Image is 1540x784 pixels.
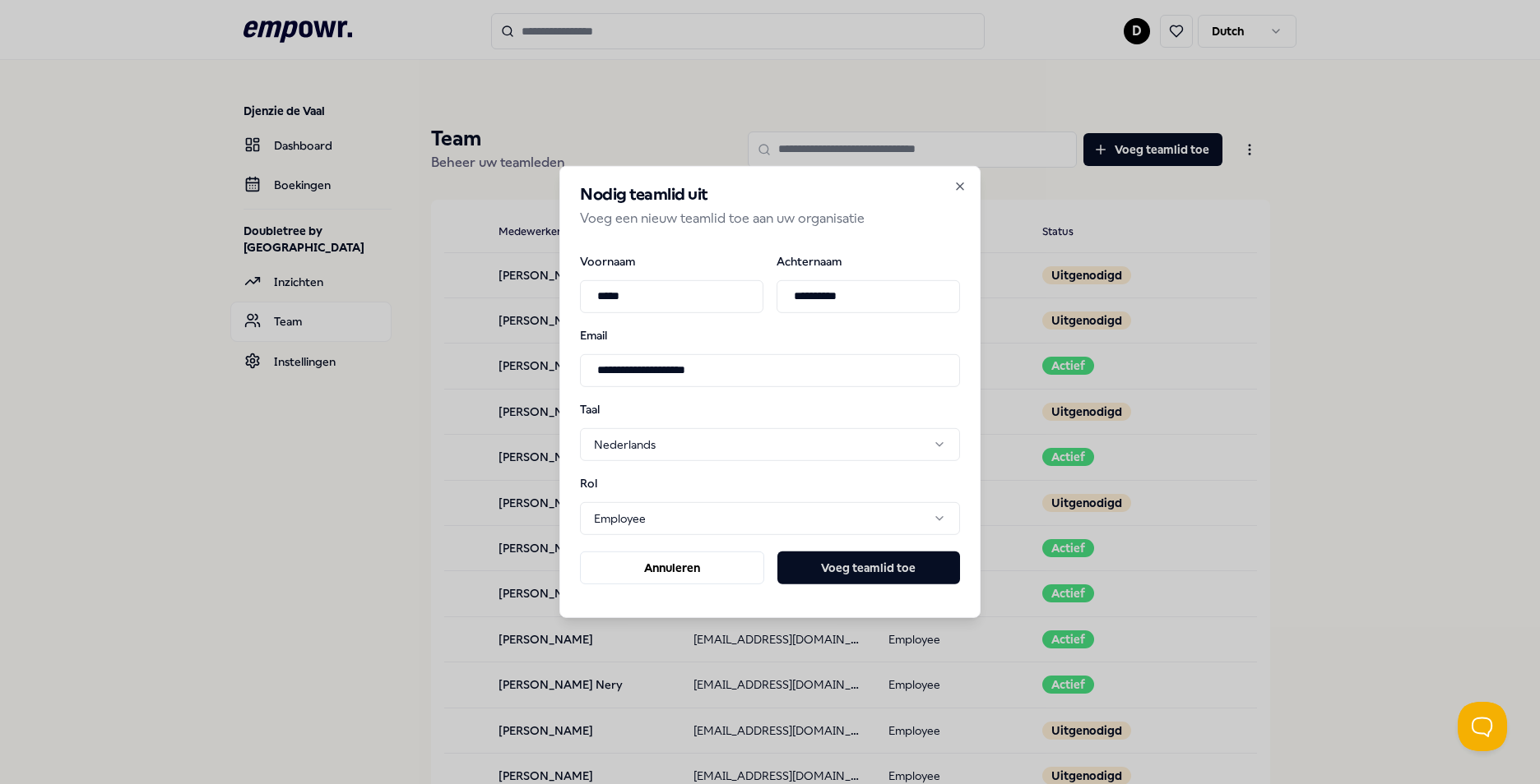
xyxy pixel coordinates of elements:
[580,403,666,414] label: Taal
[777,255,960,266] label: Achternaam
[580,187,960,203] h2: Nodig teamlid uit
[777,551,960,584] button: Voeg teamlid toe
[580,208,960,229] p: Voeg een nieuw teamlid toe aan uw organisatie
[580,551,764,584] button: Annuleren
[580,477,666,489] label: Rol
[580,255,763,266] label: Voornaam
[580,329,960,340] label: Email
